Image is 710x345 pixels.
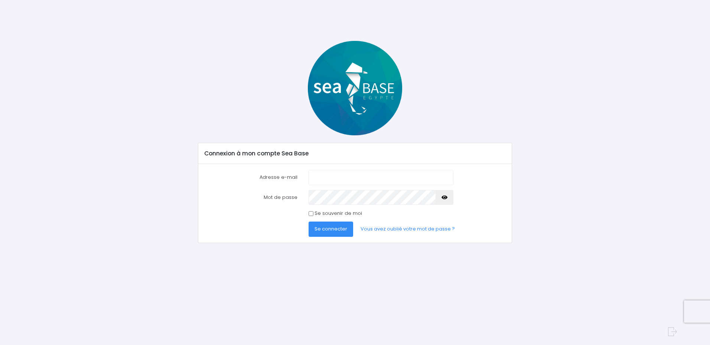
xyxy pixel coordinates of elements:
span: Se connecter [315,225,347,232]
a: Vous avez oublié votre mot de passe ? [355,222,461,236]
button: Se connecter [309,222,353,236]
label: Adresse e-mail [199,170,303,185]
div: Connexion à mon compte Sea Base [198,143,511,164]
label: Se souvenir de moi [315,210,362,217]
label: Mot de passe [199,190,303,205]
